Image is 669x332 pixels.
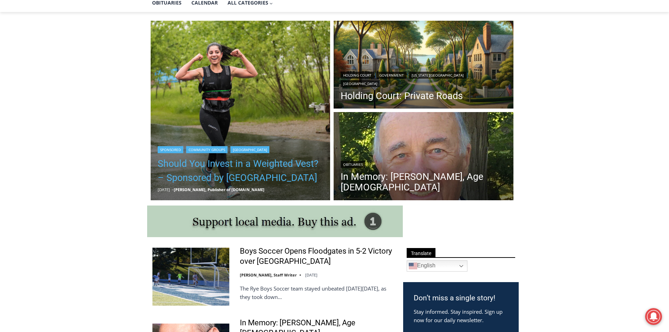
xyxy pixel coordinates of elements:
[341,171,506,193] a: In Memory: [PERSON_NAME], Age [DEMOGRAPHIC_DATA]
[240,284,394,301] p: The Rye Boys Soccer team stayed unbeated [DATE][DATE], as they took down…
[174,187,264,192] a: [PERSON_NAME], Publisher of [DOMAIN_NAME]
[240,246,394,266] a: Boys Soccer Opens Floodgates in 5-2 Victory over [GEOGRAPHIC_DATA]
[2,72,69,99] span: Open Tues. - Sun. [PHONE_NUMBER]
[407,260,467,272] a: English
[414,307,508,324] p: Stay informed. Stay inspired. Sign up now for our daily newsletter.
[230,146,269,153] a: [GEOGRAPHIC_DATA]
[334,21,513,111] img: DALLE 2025-09-08 Holding Court 2025-09-09 Private Roads
[151,21,330,201] img: (PHOTO: Runner with a weighted vest. Contributed.)
[334,21,513,111] a: Read More Holding Court: Private Roads
[407,248,435,258] span: Translate
[240,272,297,278] a: [PERSON_NAME], Staff Writer
[158,187,170,192] time: [DATE]
[184,70,326,86] span: Intern @ [DOMAIN_NAME]
[169,68,340,87] a: Intern @ [DOMAIN_NAME]
[151,21,330,201] a: Read More Should You Invest in a Weighted Vest? – Sponsored by White Plains Hospital
[377,72,406,79] a: Government
[409,72,466,79] a: [US_STATE][GEOGRAPHIC_DATA]
[172,187,174,192] span: –
[409,262,417,270] img: en
[158,145,323,153] div: | |
[158,157,323,185] a: Should You Invest in a Weighted Vest? – Sponsored by [GEOGRAPHIC_DATA]
[341,91,506,101] a: Holding Court: Private Roads
[334,112,513,202] a: Read More In Memory: Richard Allen Hynson, Age 93
[0,71,71,87] a: Open Tues. - Sun. [PHONE_NUMBER]
[341,161,365,168] a: Obituaries
[147,206,403,237] img: support local media, buy this ad
[158,146,183,153] a: Sponsored
[341,80,380,87] a: [GEOGRAPHIC_DATA]
[305,272,317,278] time: [DATE]
[341,70,506,87] div: | | |
[341,72,374,79] a: Holding Court
[152,248,229,305] img: Boys Soccer Opens Floodgates in 5-2 Victory over Westlake
[414,293,508,304] h3: Don’t miss a single story!
[334,112,513,202] img: Obituary - Richard Allen Hynson
[177,0,332,68] div: "The first chef I interviewed talked about coming to [GEOGRAPHIC_DATA] from [GEOGRAPHIC_DATA] in ...
[72,44,103,84] div: "clearly one of the favorites in the [GEOGRAPHIC_DATA] neighborhood"
[186,146,228,153] a: Community Groups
